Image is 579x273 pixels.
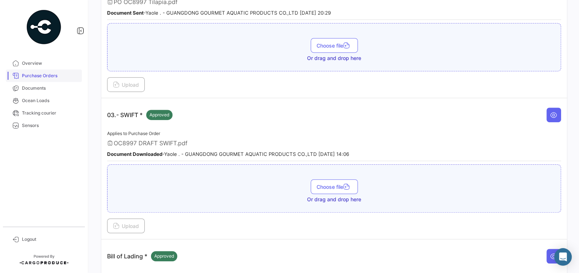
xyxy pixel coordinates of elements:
[6,70,82,82] a: Purchase Orders
[107,10,331,16] small: - Yaole . - GUANGDONG GOURMET AQUATIC PRODUCTS CO.,LTD [DATE] 20:29
[107,110,173,120] p: 03.- SWIFT *
[307,196,361,203] span: Or drag and drop here
[107,131,160,136] span: Applies to Purchase Order
[154,253,174,259] span: Approved
[22,85,79,91] span: Documents
[6,94,82,107] a: Ocean Loads
[22,97,79,104] span: Ocean Loads
[22,122,79,129] span: Sensors
[307,55,361,62] span: Or drag and drop here
[6,119,82,132] a: Sensors
[107,218,145,233] button: Upload
[113,223,139,229] span: Upload
[107,151,349,157] small: - Yaole . - GUANGDONG GOURMET AQUATIC PRODUCTS CO.,LTD [DATE] 14:06
[107,10,144,16] b: Document Sent
[6,57,82,70] a: Overview
[317,42,352,49] span: Choose file
[22,72,79,79] span: Purchase Orders
[554,248,572,266] div: Abrir Intercom Messenger
[22,236,79,243] span: Logout
[6,82,82,94] a: Documents
[22,60,79,67] span: Overview
[107,151,162,157] b: Document Downloaded
[107,251,177,261] p: Bill of Lading *
[317,184,352,190] span: Choose file
[107,77,145,92] button: Upload
[113,82,139,88] span: Upload
[311,38,358,53] button: Choose file
[311,179,358,194] button: Choose file
[6,107,82,119] a: Tracking courier
[22,110,79,116] span: Tracking courier
[26,9,62,45] img: powered-by.png
[150,112,169,118] span: Approved
[114,139,188,147] span: OC8997 DRAFT SWIFT.pdf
